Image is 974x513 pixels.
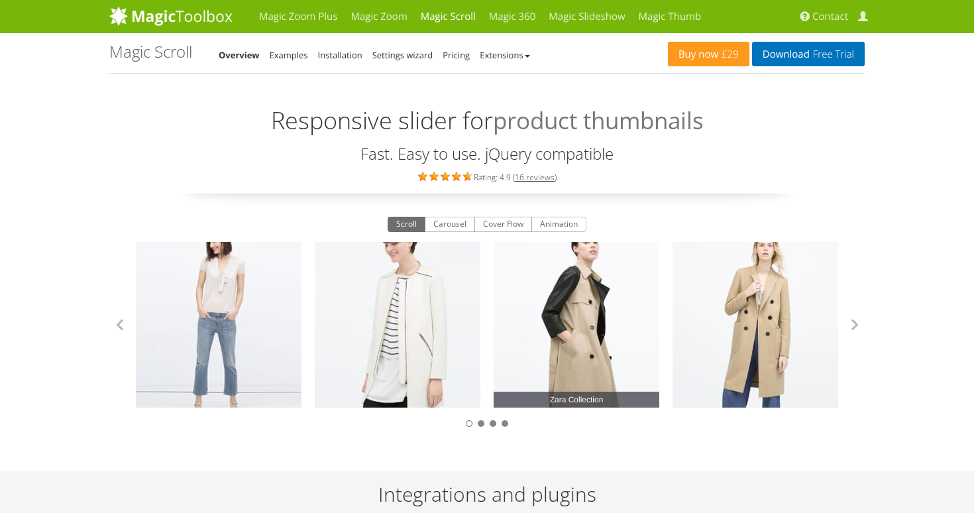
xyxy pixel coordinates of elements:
img: MagicToolbox.com - Image tools for your website [109,6,233,26]
span: Free Trial [810,49,854,60]
button: Animation [531,217,586,233]
span: Zara Collection [494,392,659,408]
a: Buy now£29 [668,42,749,66]
a: Overview [219,49,260,61]
button: Cover Flow [474,217,532,233]
span: Contact [812,10,848,23]
a: Installation [318,49,362,61]
span: £29 [718,49,739,60]
a: Examples [270,49,308,61]
div: Rating: 4.9 ( ) [109,169,865,184]
button: Scroll [388,217,425,233]
button: Carousel [425,217,475,233]
a: Extensions [480,49,529,61]
h2: Responsive slider for [109,90,865,139]
span: product thumbnails [493,103,704,139]
h3: Fast. Easy to use. jQuery compatible [109,145,865,162]
h1: Magic Scroll [109,43,192,60]
a: Pricing [443,49,470,61]
a: 16 reviews [515,172,555,183]
a: DownloadFree Trial [752,42,865,66]
a: Settings wizard [372,49,433,61]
